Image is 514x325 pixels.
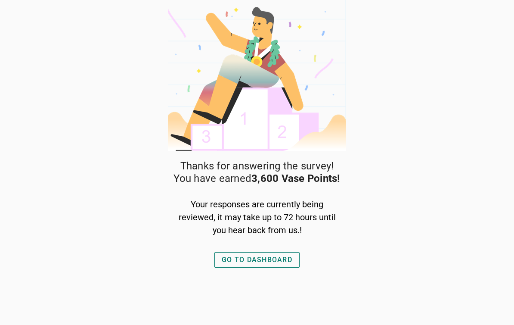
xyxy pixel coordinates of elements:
[214,252,300,268] button: GO TO DASHBOARD
[251,172,341,184] strong: 3,600 Vase Points!
[180,160,334,172] span: Thanks for answering the survey!
[222,255,292,265] div: GO TO DASHBOARD
[173,172,340,185] span: You have earned
[177,198,337,237] div: Your responses are currently being reviewed, it may take up to 72 hours until you hear back from ...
